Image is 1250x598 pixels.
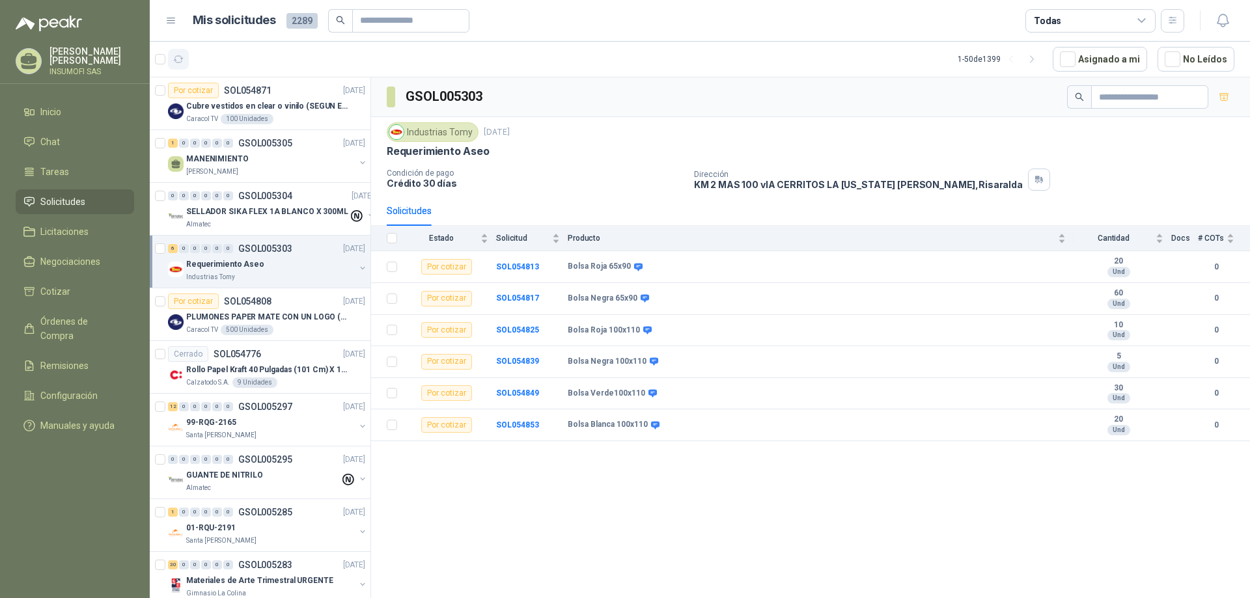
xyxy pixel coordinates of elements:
[221,325,273,335] div: 500 Unidades
[168,508,178,517] div: 1
[223,402,233,411] div: 0
[232,377,277,388] div: 9 Unidades
[16,309,134,348] a: Órdenes de Compra
[150,77,370,130] a: Por cotizarSOL054871[DATE] Company LogoCubre vestidos en clear o vinilo (SEGUN ESPECIFICACIONES D...
[694,179,1023,190] p: KM 2 MAS 100 vIA CERRITOS LA [US_STATE] [PERSON_NAME] , Risaralda
[343,85,365,97] p: [DATE]
[186,272,235,282] p: Industrias Tomy
[223,455,233,464] div: 0
[387,169,684,178] p: Condición de pago
[496,388,539,398] a: SOL054849
[16,383,134,408] a: Configuración
[1198,226,1250,251] th: # COTs
[186,100,348,113] p: Cubre vestidos en clear o vinilo (SEGUN ESPECIFICACIONES DEL ADJUNTO)
[212,402,222,411] div: 0
[16,413,134,438] a: Manuales y ayuda
[1198,324,1234,336] b: 0
[212,508,222,517] div: 0
[168,346,208,362] div: Cerrado
[224,86,271,95] p: SOL054871
[387,122,479,142] div: Industrias Tomy
[1107,425,1130,435] div: Und
[1034,14,1061,28] div: Todas
[186,311,348,323] p: PLUMONES PAPER MATE CON UN LOGO (SEGUN REF.ADJUNTA)
[286,13,318,29] span: 2289
[496,420,539,429] a: SOL054853
[1198,355,1234,368] b: 0
[238,244,292,253] p: GSOL005303
[186,575,333,587] p: Materiales de Arte Trimestral URGENTE
[568,234,1055,243] span: Producto
[1075,92,1084,102] span: search
[179,560,189,569] div: 0
[190,560,200,569] div: 0
[40,195,85,209] span: Solicitudes
[343,348,365,360] p: [DATE]
[336,16,345,25] span: search
[168,103,184,119] img: Company Logo
[16,100,134,124] a: Inicio
[421,259,472,275] div: Por cotizar
[201,508,211,517] div: 0
[179,244,189,253] div: 0
[496,325,539,334] a: SOL054825
[223,560,233,569] div: 0
[179,455,189,464] div: 0
[223,191,233,200] div: 0
[238,402,292,411] p: GSOL005297
[212,244,222,253] div: 0
[223,508,233,517] div: 0
[496,293,539,303] b: SOL054817
[190,508,200,517] div: 0
[387,144,490,158] p: Requerimiento Aseo
[496,262,539,271] a: SOL054813
[343,401,365,413] p: [DATE]
[16,249,134,274] a: Negociaciones
[496,234,549,243] span: Solicitud
[421,385,472,401] div: Por cotizar
[201,402,211,411] div: 0
[214,349,261,359] p: SOL054776
[190,402,200,411] div: 0
[168,244,178,253] div: 6
[16,159,134,184] a: Tareas
[168,402,178,411] div: 12
[186,430,257,441] p: Santa [PERSON_NAME]
[1074,256,1163,267] b: 20
[40,165,69,179] span: Tareas
[186,377,230,388] p: Calzatodo S.A.
[1107,330,1130,340] div: Und
[186,364,348,376] p: Rollo Papel Kraft 40 Pulgadas (101 Cm) X 150 Mts 60 Gr
[190,139,200,148] div: 0
[343,137,365,150] p: [DATE]
[568,226,1074,251] th: Producto
[49,68,134,75] p: INSUMOFI SAS
[168,262,184,277] img: Company Logo
[16,219,134,244] a: Licitaciones
[168,135,368,177] a: 1 0 0 0 0 0 GSOL005305[DATE] MANENIMIENTO[PERSON_NAME]
[168,560,178,569] div: 30
[352,190,374,202] p: [DATE]
[168,420,184,435] img: Company Logo
[496,226,568,251] th: Solicitud
[168,399,368,441] a: 12 0 0 0 0 0 GSOL005297[DATE] Company Logo99-RQG-2165Santa [PERSON_NAME]
[387,204,432,218] div: Solicitudes
[186,522,236,534] p: 01-RQU-2191
[1107,267,1130,277] div: Und
[223,244,233,253] div: 0
[179,508,189,517] div: 0
[40,359,89,373] span: Remisiones
[1074,351,1163,362] b: 5
[168,293,219,309] div: Por cotizar
[568,388,645,399] b: Bolsa Verde100x110
[201,191,211,200] div: 0
[186,206,348,218] p: SELLADOR SIKA FLEX 1A BLANCO X 300ML
[186,167,238,177] p: [PERSON_NAME]
[223,139,233,148] div: 0
[186,258,264,271] p: Requerimiento Aseo
[186,114,218,124] p: Caracol TV
[1198,387,1234,400] b: 0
